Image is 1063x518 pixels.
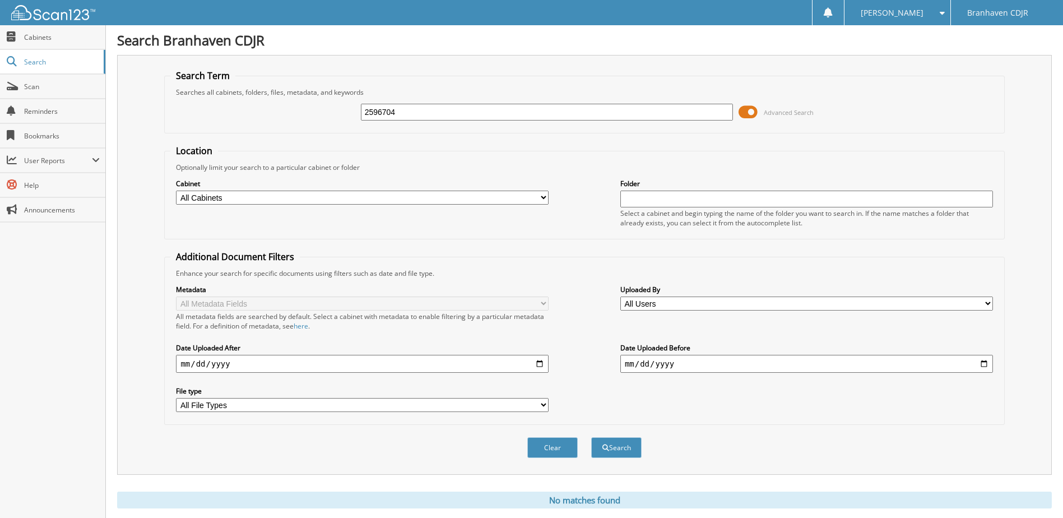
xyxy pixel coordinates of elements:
[24,107,100,116] span: Reminders
[764,108,814,117] span: Advanced Search
[170,70,235,82] legend: Search Term
[176,285,549,294] label: Metadata
[967,10,1028,16] span: Branhaven CDJR
[620,343,993,353] label: Date Uploaded Before
[24,205,100,215] span: Announcements
[24,131,100,141] span: Bookmarks
[620,209,993,228] div: Select a cabinet and begin typing the name of the folder you want to search in. If the name match...
[591,437,642,458] button: Search
[24,33,100,42] span: Cabinets
[176,355,549,373] input: start
[620,179,993,188] label: Folder
[24,156,92,165] span: User Reports
[170,145,218,157] legend: Location
[117,31,1052,49] h1: Search Branhaven CDJR
[861,10,923,16] span: [PERSON_NAME]
[170,269,998,278] div: Enhance your search for specific documents using filters such as date and file type.
[11,5,95,20] img: scan123-logo-white.svg
[170,87,998,97] div: Searches all cabinets, folders, files, metadata, and keywords
[620,285,993,294] label: Uploaded By
[294,321,308,331] a: here
[24,57,98,67] span: Search
[24,82,100,91] span: Scan
[170,163,998,172] div: Optionally limit your search to a particular cabinet or folder
[170,251,300,263] legend: Additional Document Filters
[24,181,100,190] span: Help
[527,437,578,458] button: Clear
[176,179,549,188] label: Cabinet
[176,386,549,396] label: File type
[176,343,549,353] label: Date Uploaded After
[117,492,1052,508] div: No matches found
[620,355,993,373] input: end
[176,312,549,331] div: All metadata fields are searched by default. Select a cabinet with metadata to enable filtering b...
